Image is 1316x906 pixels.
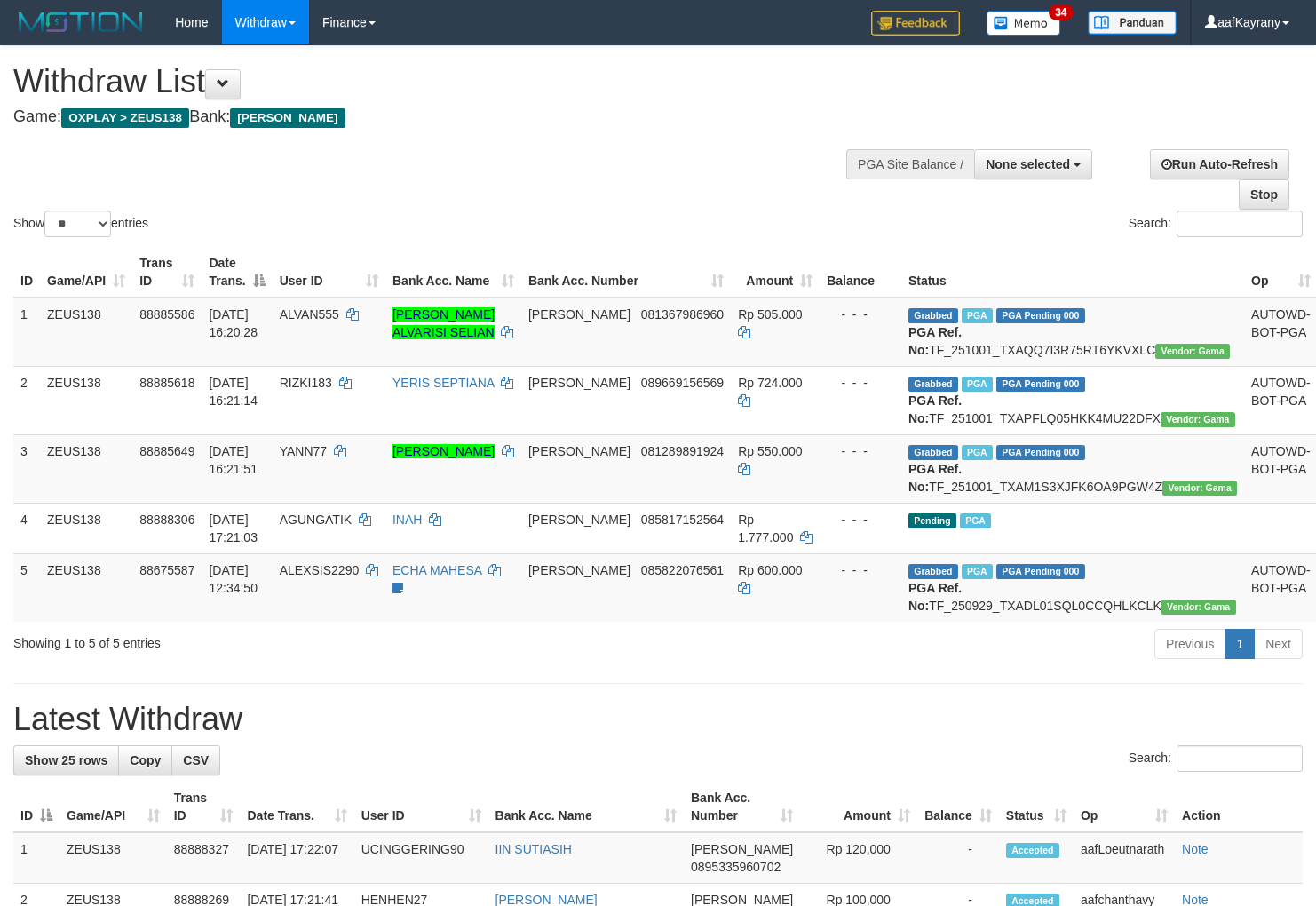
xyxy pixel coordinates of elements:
[13,832,59,884] td: 1
[495,842,572,856] a: IIN SUTIASIH
[738,513,793,544] span: Rp 1.777.000
[61,108,189,128] span: OXPLAY > ZEUS138
[827,306,894,323] div: - - -
[40,247,132,298] th: Game/API: activate to sort column ascending
[1182,842,1209,856] a: Note
[908,462,962,494] b: PGA Ref. No:
[996,308,1085,323] span: PGA Pending
[962,445,993,460] span: Marked by aafanarl
[171,745,220,775] a: CSV
[846,149,974,179] div: PGA Site Balance /
[40,503,132,553] td: ZEUS138
[996,377,1085,392] span: PGA Pending
[392,563,481,577] a: ECHA MAHESA
[240,782,353,832] th: Date Trans.: activate to sort column ascending
[986,157,1070,171] span: None selected
[139,444,194,458] span: 88885649
[917,832,999,884] td: -
[908,564,958,579] span: Grabbed
[987,11,1061,36] img: Button%20Memo.svg
[139,563,194,577] span: 88675587
[40,553,132,622] td: ZEUS138
[528,563,630,577] span: [PERSON_NAME]
[1154,629,1225,659] a: Previous
[209,563,258,595] span: [DATE] 12:34:50
[13,702,1303,737] h1: Latest Withdraw
[167,782,241,832] th: Trans ID: activate to sort column ascending
[901,247,1244,298] th: Status
[392,376,494,390] a: YERIS SEPTIANA
[392,307,495,339] a: [PERSON_NAME] ALVARISI SELIAN
[1175,782,1303,832] th: Action
[280,563,360,577] span: ALEXSIS2290
[13,64,860,99] h1: Withdraw List
[1150,149,1289,179] a: Run Auto-Refresh
[1006,843,1059,858] span: Accepted
[641,376,724,390] span: Copy 089669156569 to clipboard
[354,782,488,832] th: User ID: activate to sort column ascending
[528,307,630,322] span: [PERSON_NAME]
[528,513,630,527] span: [PERSON_NAME]
[13,9,148,36] img: MOTION_logo.png
[901,434,1244,503] td: TF_251001_TXAM1S3XJFK6OA9PGW4Z
[528,376,630,390] span: [PERSON_NAME]
[1254,629,1303,659] a: Next
[13,211,148,237] label: Show entries
[280,307,339,322] span: ALVAN555
[1177,211,1303,237] input: Search:
[1225,629,1255,659] a: 1
[908,445,958,460] span: Grabbed
[167,832,241,884] td: 88888327
[800,782,917,832] th: Amount: activate to sort column ascending
[280,376,332,390] span: RIZKI183
[962,308,993,323] span: Marked by aafanarl
[1155,344,1230,359] span: Vendor URL: https://trx31.1velocity.biz
[209,307,258,339] span: [DATE] 16:20:28
[13,745,119,775] a: Show 25 rows
[59,832,167,884] td: ZEUS138
[280,513,352,527] span: AGUNGATIK
[974,149,1092,179] button: None selected
[273,247,385,298] th: User ID: activate to sort column ascending
[800,832,917,884] td: Rp 120,000
[139,376,194,390] span: 88885618
[280,444,327,458] span: YANN77
[13,108,860,126] h4: Game: Bank:
[1161,600,1236,615] span: Vendor URL: https://trx31.1velocity.biz
[641,444,724,458] span: Copy 081289891924 to clipboard
[40,298,132,367] td: ZEUS138
[13,434,40,503] td: 3
[908,377,958,392] span: Grabbed
[209,513,258,544] span: [DATE] 17:21:03
[392,444,495,458] a: [PERSON_NAME]
[1239,179,1289,210] a: Stop
[996,564,1085,579] span: PGA Pending
[641,563,724,577] span: Copy 085822076561 to clipboard
[917,782,999,832] th: Balance: activate to sort column ascending
[13,782,59,832] th: ID: activate to sort column descending
[908,393,962,425] b: PGA Ref. No:
[1129,211,1303,237] label: Search:
[132,247,202,298] th: Trans ID: activate to sort column ascending
[641,513,724,527] span: Copy 085817152564 to clipboard
[139,513,194,527] span: 88888306
[827,561,894,579] div: - - -
[999,782,1074,832] th: Status: activate to sort column ascending
[960,513,991,528] span: Marked by aafanarl
[13,366,40,434] td: 2
[202,247,272,298] th: Date Trans.: activate to sort column descending
[488,782,684,832] th: Bank Acc. Name: activate to sort column ascending
[1162,481,1237,496] span: Vendor URL: https://trx31.1velocity.biz
[871,11,960,36] img: Feedback.jpg
[901,366,1244,434] td: TF_251001_TXAPFLQ05HKK4MU22DFX
[738,376,802,390] span: Rp 724.000
[738,563,802,577] span: Rp 600.000
[13,503,40,553] td: 4
[392,513,422,527] a: INAH
[827,442,894,460] div: - - -
[901,298,1244,367] td: TF_251001_TXAQQ7I3R75RT6YKVXLC
[1049,4,1073,20] span: 34
[13,298,40,367] td: 1
[521,247,731,298] th: Bank Acc. Number: activate to sort column ascending
[1074,832,1175,884] td: aafLoeutnarath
